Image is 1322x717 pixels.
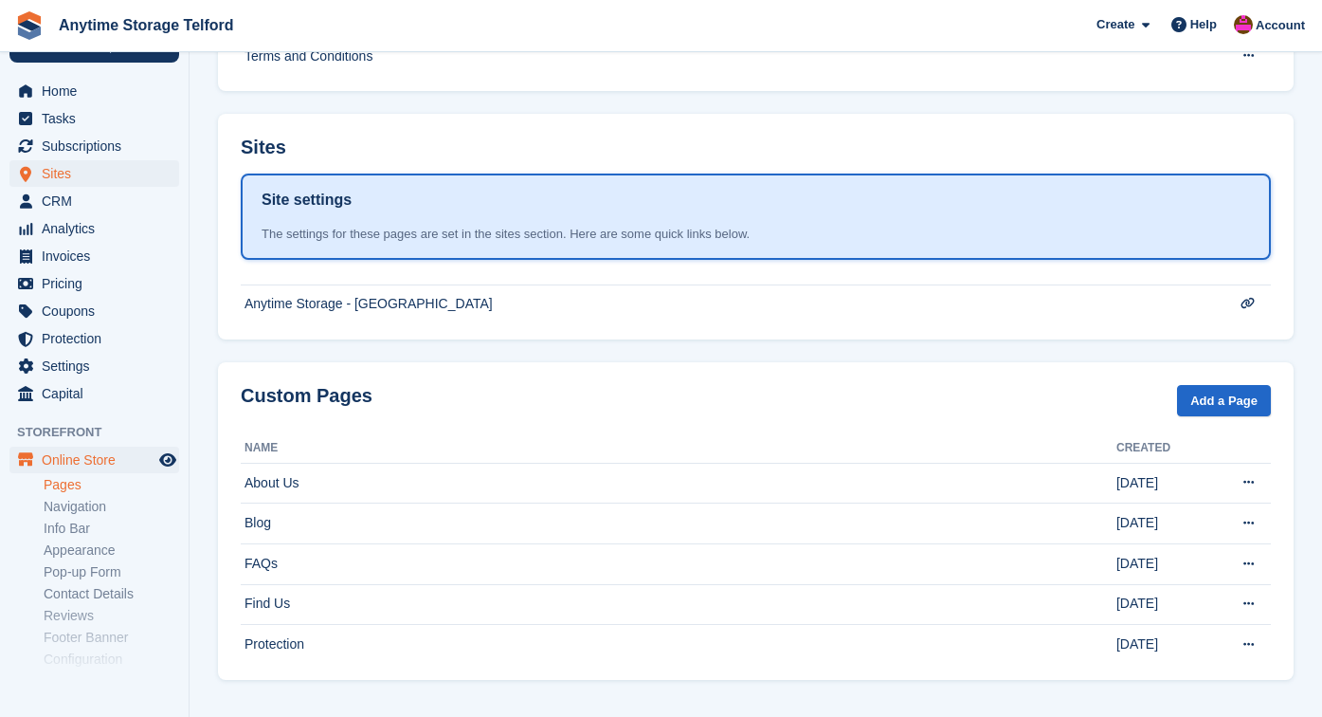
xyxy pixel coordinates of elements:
[9,270,179,297] a: menu
[42,188,155,214] span: CRM
[1177,385,1271,416] a: Add a Page
[44,585,179,603] a: Contact Details
[42,353,155,379] span: Settings
[1116,504,1220,544] td: [DATE]
[241,544,1116,585] td: FAQs
[44,651,179,669] a: Configuration
[44,498,179,516] a: Navigation
[9,447,179,473] a: menu
[44,607,179,625] a: Reviews
[241,137,286,158] h2: Sites
[241,433,1116,464] th: Name
[42,270,155,297] span: Pricing
[1116,584,1220,625] td: [DATE]
[42,325,155,352] span: Protection
[9,298,179,324] a: menu
[42,160,155,187] span: Sites
[9,188,179,214] a: menu
[9,243,179,269] a: menu
[17,423,189,442] span: Storefront
[241,504,1116,544] td: Blog
[241,285,1220,324] td: Anytime Storage - [GEOGRAPHIC_DATA]
[42,105,155,132] span: Tasks
[44,629,179,647] a: Footer Banner
[42,380,155,407] span: Capital
[1096,15,1134,34] span: Create
[9,105,179,132] a: menu
[42,243,155,269] span: Invoices
[44,563,179,581] a: Pop-up Form
[42,215,155,242] span: Analytics
[9,325,179,352] a: menu
[241,385,372,407] h2: Custom Pages
[1116,544,1220,585] td: [DATE]
[1234,15,1253,34] img: Andrew Newall
[9,133,179,159] a: menu
[51,9,242,41] a: Anytime Storage Telford
[9,160,179,187] a: menu
[1256,16,1305,35] span: Account
[241,36,1220,76] td: Terms and Conditions
[42,298,155,324] span: Coupons
[44,520,179,538] a: Info Bar
[9,380,179,407] a: menu
[44,672,179,690] a: Check-in
[42,133,155,159] span: Subscriptions
[241,584,1116,625] td: Find Us
[9,353,179,379] a: menu
[42,78,155,104] span: Home
[156,449,179,471] a: Preview store
[1190,15,1217,34] span: Help
[1116,625,1220,665] td: [DATE]
[1116,433,1220,464] th: Created
[44,542,179,560] a: Appearance
[262,189,352,211] h1: Site settings
[15,11,44,40] img: stora-icon-8386f47178a22dfd0bd8f6a31ec36ba5ce8667c1dd55bd0f319d3a0aa187defe.svg
[9,215,179,242] a: menu
[241,463,1116,504] td: About Us
[42,447,155,473] span: Online Store
[262,225,1250,244] div: The settings for these pages are set in the sites section. Here are some quick links below.
[1116,463,1220,504] td: [DATE]
[241,625,1116,665] td: Protection
[44,476,179,494] a: Pages
[9,78,179,104] a: menu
